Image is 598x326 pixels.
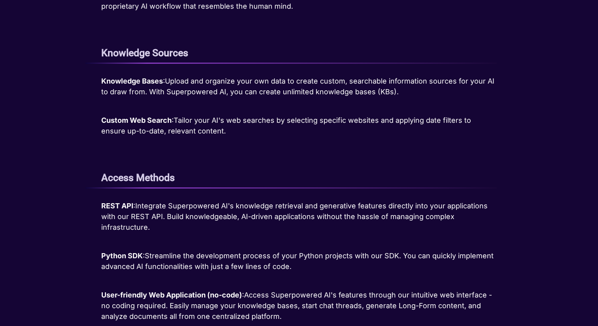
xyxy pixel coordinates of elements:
[101,115,497,136] p: : Tailor your AI's web searches by selecting specific websites and applying date filters to ensur...
[101,76,497,97] p: : Upload and organize your own data to create custom, searchable information sources for your AI ...
[101,252,143,260] b: Python SDK
[101,77,163,85] b: Knowledge Bases
[101,200,497,233] p: : Integrate Superpowered AI's knowledge retrieval and generative features directly into your appl...
[101,250,497,272] p: : Streamline the development process of your Python projects with our SDK. You can quickly implem...
[101,202,133,210] b: REST API
[101,47,497,59] p: Knowledge Sources
[101,291,242,299] b: User-friendly Web Application (no-code)
[101,172,497,183] p: Access Methods
[101,290,497,322] p: : Access Superpowered AI's features through our intuitive web interface - no coding required. Eas...
[101,116,172,124] b: Custom Web Search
